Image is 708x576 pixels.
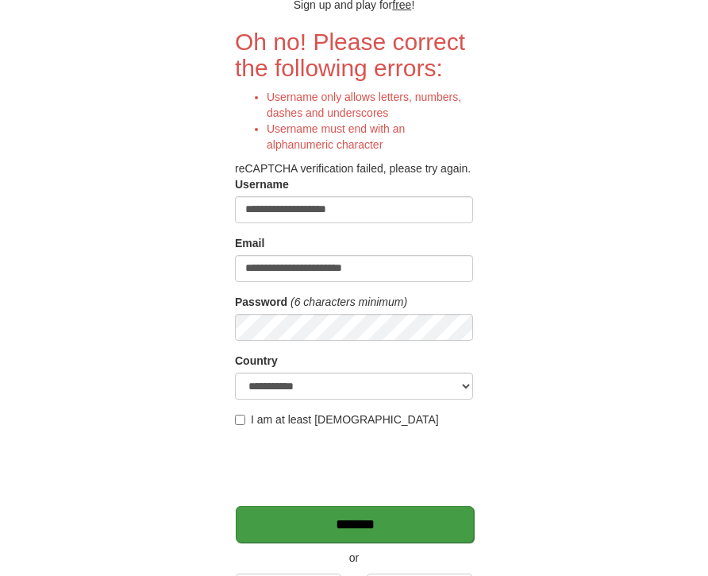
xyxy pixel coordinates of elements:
li: Username only allows letters, numbers, dashes and underscores [267,89,473,121]
li: Username must end with an alphanumeric character [267,121,473,153]
h2: Oh no! Please correct the following errors: [235,29,473,81]
label: Username [235,176,289,192]
label: Password [235,294,287,310]
p: or [235,550,473,566]
label: Email [235,235,264,251]
label: I am at least [DEMOGRAPHIC_DATA] [235,412,439,427]
label: Country [235,353,278,369]
form: reCAPTCHA verification failed, please try again. [235,29,473,542]
input: I am at least [DEMOGRAPHIC_DATA] [235,415,245,425]
em: (6 characters minimum) [291,296,407,308]
iframe: reCAPTCHA [235,435,476,497]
